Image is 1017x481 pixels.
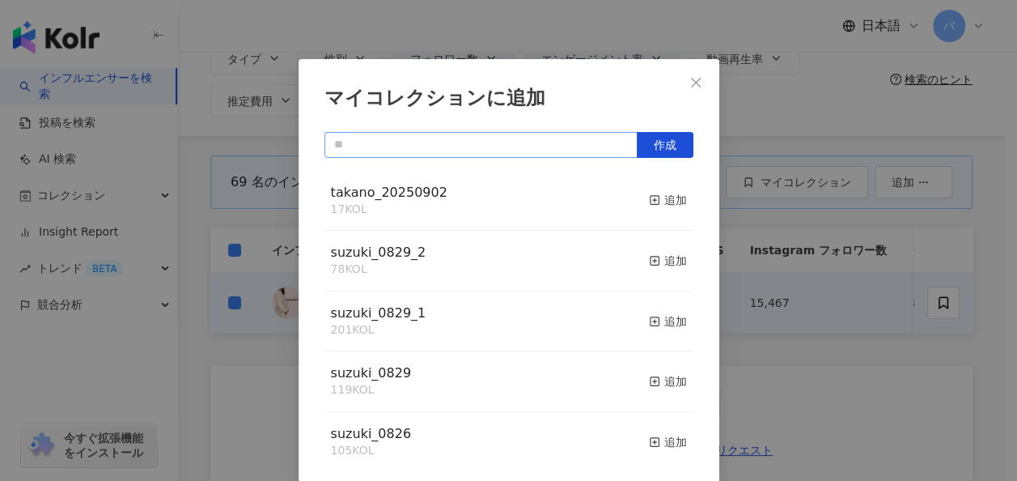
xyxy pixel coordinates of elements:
[689,76,702,89] span: close
[331,186,447,199] a: takano_20250902
[654,138,676,151] span: 作成
[331,426,411,441] span: suzuki_0826
[649,191,687,209] div: 追加
[649,425,687,459] button: 追加
[649,372,687,390] div: 追加
[680,66,712,99] button: Close
[331,246,426,259] a: suzuki_0829_2
[649,364,687,398] button: 追加
[331,245,426,260] span: suzuki_0829_2
[331,262,426,278] div: 78 KOL
[637,132,693,158] button: 作成
[649,313,687,330] div: 追加
[649,433,687,451] div: 追加
[649,184,687,218] button: 追加
[331,185,447,200] span: takano_20250902
[324,85,693,113] div: マイコレクションに追加
[331,202,447,218] div: 17 KOL
[331,365,411,381] span: suzuki_0829
[649,304,687,338] button: 追加
[331,428,411,441] a: suzuki_0826
[331,443,411,459] div: 105 KOL
[649,244,687,278] button: 追加
[331,382,411,398] div: 119 KOL
[331,367,411,380] a: suzuki_0829
[331,307,426,320] a: suzuki_0829_1
[649,252,687,270] div: 追加
[331,305,426,321] span: suzuki_0829_1
[331,322,426,338] div: 201 KOL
